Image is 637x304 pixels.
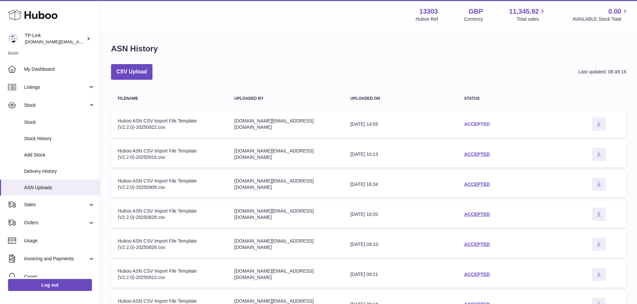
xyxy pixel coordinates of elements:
[350,271,451,278] div: [DATE] 09:21
[24,220,88,226] span: Orders
[350,121,451,127] div: [DATE] 14:55
[24,152,95,158] span: Add Stock
[234,208,337,221] div: [DOMAIN_NAME][EMAIL_ADDRESS][DOMAIN_NAME]
[25,39,133,44] span: [DOMAIN_NAME][EMAIL_ADDRESS][DOMAIN_NAME]
[24,135,95,142] span: Stock History
[118,178,221,191] div: Huboo ASN CSV Import File Template (V2.2.0)-20250909.csv
[416,16,438,22] div: Huboo Ref
[118,148,221,161] div: Huboo ASN CSV Import File Template (V2.2.0)-20250916.csv
[464,272,490,277] a: ACCEPTED
[24,256,88,262] span: Invoicing and Payments
[350,181,451,188] div: [DATE] 16:34
[234,178,337,191] div: [DOMAIN_NAME][EMAIL_ADDRESS][DOMAIN_NAME]
[24,66,95,72] span: My Dashboard
[234,118,337,130] div: [DOMAIN_NAME][EMAIL_ADDRESS][DOMAIN_NAME]
[464,121,490,127] a: ACCEPTED
[24,274,95,280] span: Cases
[24,185,95,191] span: ASN Uploads
[509,7,546,22] a: 11,345.92 Total sales
[118,268,221,281] div: Huboo ASN CSV Import File Template (V2.2.0)-20250812.csv
[8,279,92,291] a: Log out
[592,238,606,251] button: Download ASN file
[350,151,451,158] div: [DATE] 10:13
[608,7,621,16] span: 0.00
[464,242,490,247] a: ACCEPTED
[234,238,337,251] div: [DOMAIN_NAME][EMAIL_ADDRESS][DOMAIN_NAME]
[24,202,88,208] span: Sales
[8,34,18,44] img: purchase.uk@tp-link.com
[457,90,571,107] th: Status
[592,178,606,191] button: Download ASN file
[464,182,490,187] a: ACCEPTED
[517,16,546,22] span: Total sales
[24,102,88,108] span: Stock
[592,147,606,161] button: Download ASN file
[228,90,344,107] th: Uploaded by
[578,69,626,75] div: Last updated: 08:49:16
[118,118,221,130] div: Huboo ASN CSV Import File Template (V2.2.0)-20250922.csv
[24,119,95,125] span: Stock
[464,151,490,157] a: ACCEPTED
[111,64,152,80] button: CSV Upload
[572,16,629,22] span: AVAILABLE Stock Total
[350,241,451,248] div: [DATE] 09:10
[25,32,85,45] div: TP-Link
[24,238,95,244] span: Usage
[592,208,606,221] button: Download ASN file
[419,7,438,16] strong: 13303
[111,43,158,54] h1: ASN History
[509,7,539,16] span: 11,345.92
[234,268,337,281] div: [DOMAIN_NAME][EMAIL_ADDRESS][DOMAIN_NAME]
[592,117,606,131] button: Download ASN file
[468,7,483,16] strong: GBP
[344,90,457,107] th: Uploaded on
[24,168,95,175] span: Delivery History
[234,148,337,161] div: [DOMAIN_NAME][EMAIL_ADDRESS][DOMAIN_NAME]
[111,90,228,107] th: Filename
[24,84,88,90] span: Listings
[464,212,490,217] a: ACCEPTED
[572,90,626,107] th: actions
[118,238,221,251] div: Huboo ASN CSV Import File Template (V2.2.0)-20250826.csv
[464,16,483,22] div: Currency
[592,268,606,281] button: Download ASN file
[118,208,221,221] div: Huboo ASN CSV Import File Template (V2.2.0)-20250828.csv
[572,7,629,22] a: 0.00 AVAILABLE Stock Total
[350,211,451,218] div: [DATE] 10:20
